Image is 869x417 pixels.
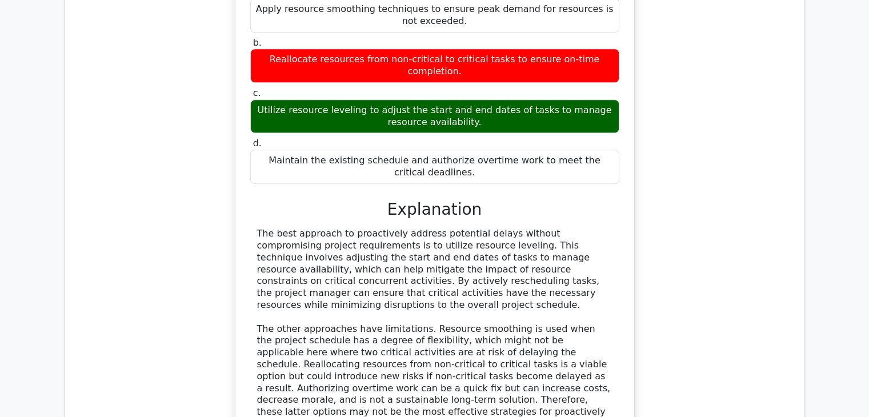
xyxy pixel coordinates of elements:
[253,138,262,149] span: d.
[253,37,262,48] span: b.
[257,200,612,219] h3: Explanation
[250,49,619,83] div: Reallocate resources from non-critical to critical tasks to ensure on-time completion.
[250,99,619,134] div: Utilize resource leveling to adjust the start and end dates of tasks to manage resource availabil...
[253,87,261,98] span: c.
[250,150,619,184] div: Maintain the existing schedule and authorize overtime work to meet the critical deadlines.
